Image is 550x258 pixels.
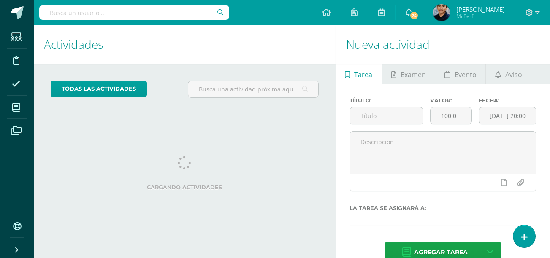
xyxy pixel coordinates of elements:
a: Aviso [486,64,531,84]
a: todas las Actividades [51,81,147,97]
span: Tarea [354,64,372,85]
label: Fecha: [479,97,536,104]
span: Mi Perfil [456,13,505,20]
input: Fecha de entrega [479,107,536,124]
label: Título: [350,97,423,104]
span: Evento [455,64,477,85]
input: Busca una actividad próxima aquí... [188,81,318,97]
span: Aviso [505,64,522,85]
h1: Nueva actividad [346,25,540,64]
a: Evento [435,64,485,84]
h1: Actividades [44,25,325,64]
span: Examen [401,64,426,85]
label: Valor: [430,97,472,104]
input: Título [350,107,423,124]
img: 34b7d2815c833d3d4a9d7dedfdeadf41.png [433,4,450,21]
label: Cargando actividades [51,184,319,191]
a: Tarea [336,64,382,84]
input: Busca un usuario... [39,5,229,20]
span: 74 [409,11,418,20]
span: [PERSON_NAME] [456,5,505,13]
label: La tarea se asignará a: [350,205,536,211]
a: Examen [382,64,435,84]
input: Puntos máximos [431,107,471,124]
